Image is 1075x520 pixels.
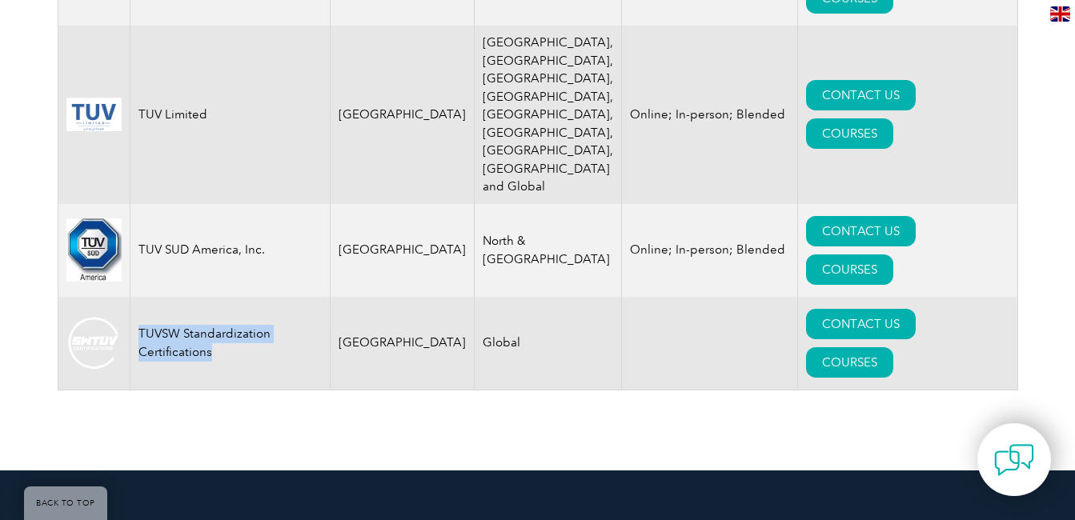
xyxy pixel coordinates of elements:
td: [GEOGRAPHIC_DATA], [GEOGRAPHIC_DATA], [GEOGRAPHIC_DATA], [GEOGRAPHIC_DATA],[GEOGRAPHIC_DATA], [GE... [474,26,621,204]
a: CONTACT US [806,309,916,339]
td: Global [474,297,621,390]
td: [GEOGRAPHIC_DATA] [330,297,474,390]
td: [GEOGRAPHIC_DATA] [330,204,474,297]
a: CONTACT US [806,80,916,110]
td: TUVSW Standardization Certifications [130,297,330,390]
img: 0c4c6054-7721-ef11-840a-00224810d014-logo.png [66,98,122,131]
td: TUV SUD America, Inc. [130,204,330,297]
img: d69d0c6f-1d63-ea11-a811-000d3a79722d-logo.png [66,315,122,370]
td: North & [GEOGRAPHIC_DATA] [474,204,621,297]
a: CONTACT US [806,216,916,246]
a: COURSES [806,254,893,285]
td: Online; In-person; Blended [621,204,797,297]
a: BACK TO TOP [24,486,107,520]
td: Online; In-person; Blended [621,26,797,204]
img: contact-chat.png [994,440,1034,480]
td: [GEOGRAPHIC_DATA] [330,26,474,204]
a: COURSES [806,347,893,378]
td: TUV Limited [130,26,330,204]
img: 355748b2-03c2-eb11-bacc-0022481833e5%20-logo.jpg [66,218,122,282]
a: COURSES [806,118,893,149]
img: en [1050,6,1070,22]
